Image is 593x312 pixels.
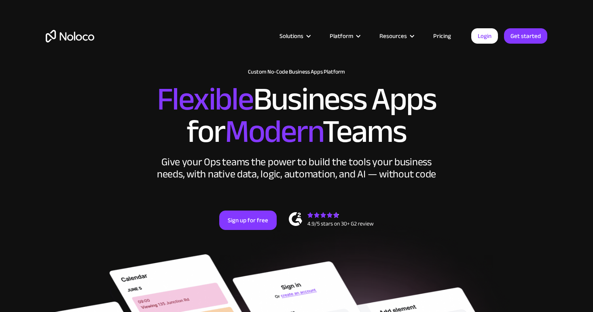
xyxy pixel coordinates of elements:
a: Get started [504,28,547,44]
a: home [46,30,94,42]
div: Solutions [269,31,320,41]
a: Sign up for free [219,211,277,230]
span: Flexible [157,69,253,129]
a: Login [471,28,498,44]
span: Modern [225,101,322,162]
div: Platform [320,31,369,41]
h2: Business Apps for Teams [46,83,547,148]
div: Give your Ops teams the power to build the tools your business needs, with native data, logic, au... [155,156,438,180]
div: Resources [369,31,423,41]
div: Solutions [280,31,303,41]
div: Platform [330,31,353,41]
div: Resources [379,31,407,41]
a: Pricing [423,31,461,41]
